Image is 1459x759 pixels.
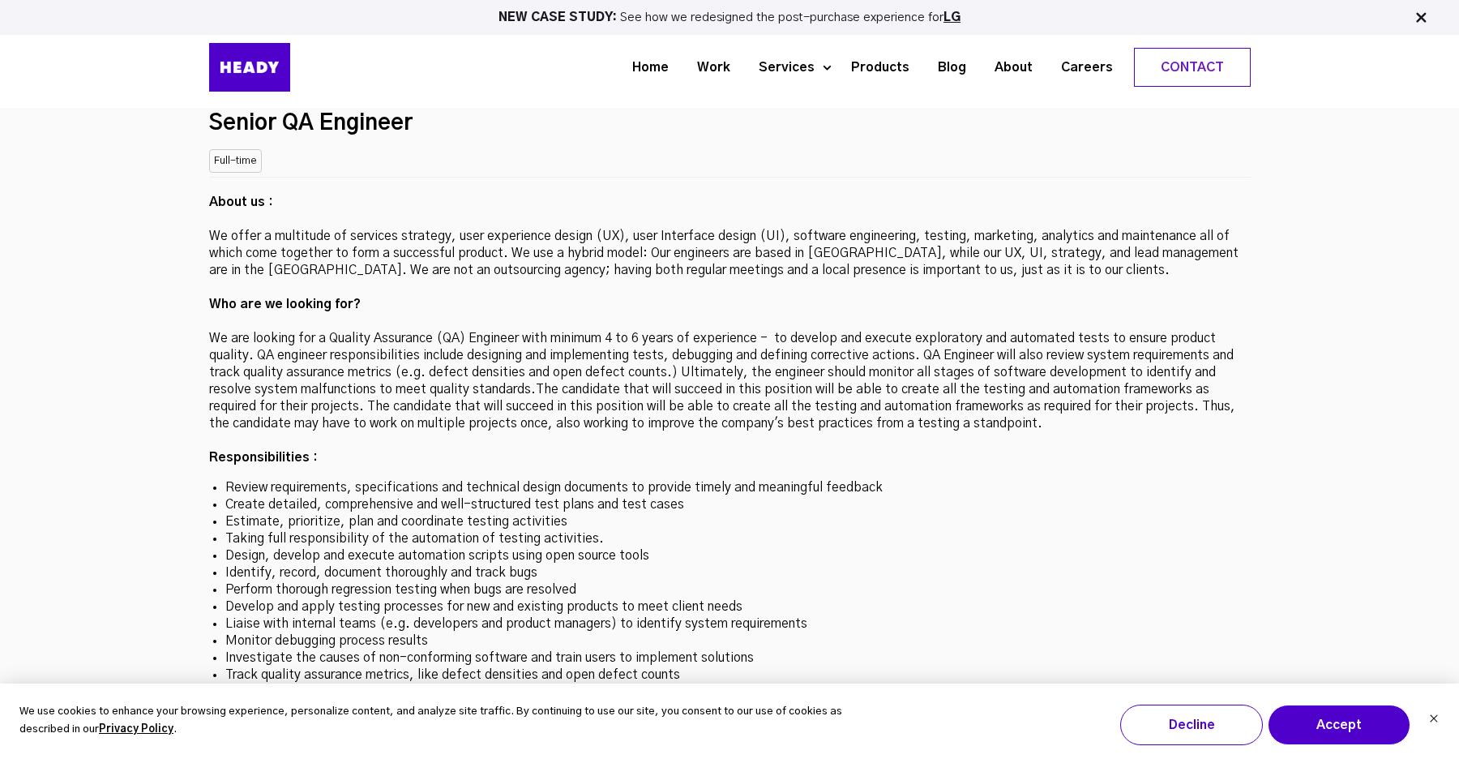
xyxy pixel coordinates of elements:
[1120,705,1263,745] button: Decline
[225,598,1234,615] li: Develop and apply testing processes for new and existing products to meet client needs
[225,667,1234,684] li: Track quality assurance metrics, like defect densities and open defect counts
[209,195,273,208] strong: About us :
[7,11,1452,24] p: See how we redesigned the post-purchase experience for
[225,615,1234,632] li: Liaise with internal teams (e.g. developers and product managers) to identify system requirements
[612,53,677,83] a: Home
[209,149,262,173] small: Full-time
[209,105,1251,141] h2: Senior QA Engineer
[677,53,738,83] a: Work
[225,564,1234,581] li: Identify, record, document thoroughly and track bugs
[1041,53,1121,83] a: Careers
[225,650,1234,667] li: Investigate the causes of non-conforming software and train users to implement solutions
[225,581,1234,598] li: Perform thorough regression testing when bugs are resolved
[225,530,1234,547] li: Taking full responsibility of the automation of testing activities.
[974,53,1041,83] a: About
[19,703,856,740] p: We use cookies to enhance your browsing experience, personalize content, and analyze site traffic...
[1268,705,1410,745] button: Accept
[1135,49,1250,86] a: Contact
[943,11,961,24] a: LG
[918,53,974,83] a: Blog
[209,298,361,311] strong: Who are we looking for?
[225,479,1234,496] li: Review requirements, specifications and technical design documents to provide timely and meaningf...
[1413,10,1429,26] img: Close Bar
[225,547,1234,564] li: Design, develop and execute automation scripts using open source tools
[209,194,1251,466] p: We offer a multitude of services strategy, user experience design (UX), user Interface design (UI...
[738,53,823,83] a: Services
[1429,712,1439,729] button: Dismiss cookie banner
[331,48,1251,87] div: Navigation Menu
[99,721,173,740] a: Privacy Policy
[225,496,1234,513] li: Create detailed, comprehensive and well-structured test plans and test cases
[225,632,1234,650] li: Monitor debugging process results
[225,513,1234,530] li: Estimate, prioritize, plan and coordinate testing activities
[498,11,620,24] strong: NEW CASE STUDY:
[831,53,918,83] a: Products
[209,451,318,464] strong: Responsibilities :
[209,43,290,92] img: Heady_Logo_Web-01 (1)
